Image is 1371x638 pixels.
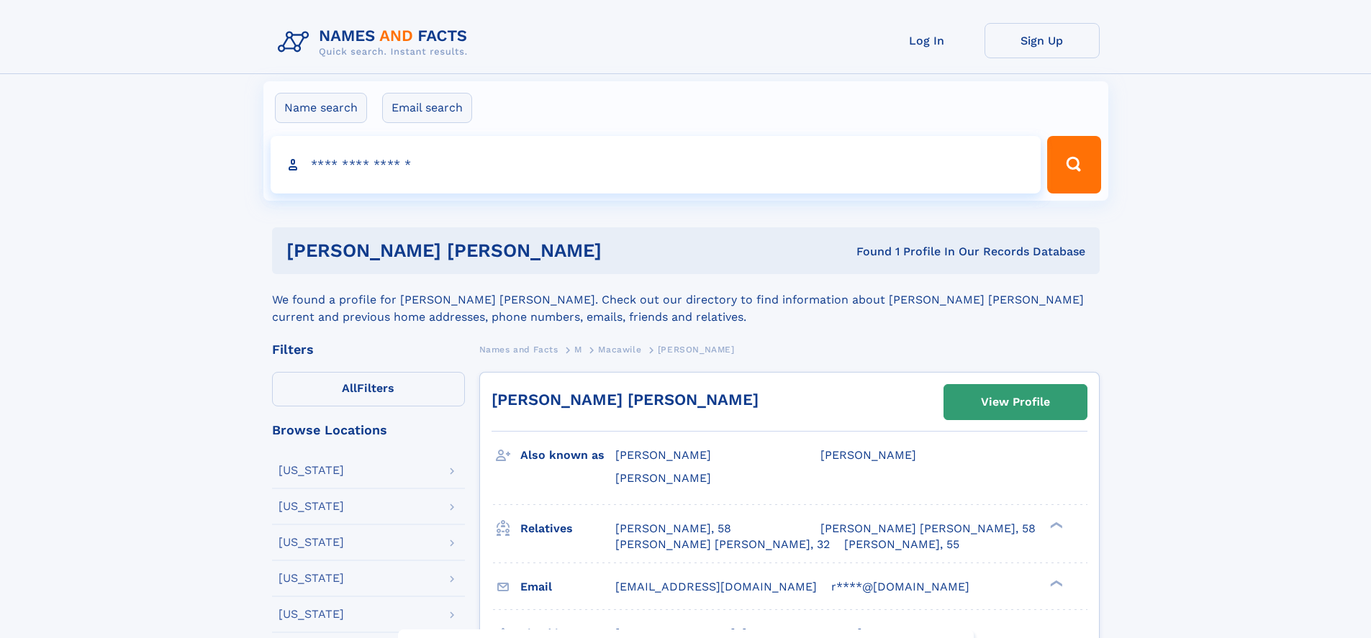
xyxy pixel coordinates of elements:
[520,575,615,599] h3: Email
[271,136,1041,193] input: search input
[985,23,1100,58] a: Sign Up
[615,580,817,593] span: [EMAIL_ADDRESS][DOMAIN_NAME]
[520,443,615,468] h3: Also known as
[479,340,558,358] a: Names and Facts
[598,345,641,355] span: Macawile
[272,343,465,356] div: Filters
[1046,520,1064,529] div: ❯
[981,386,1050,419] div: View Profile
[272,424,465,437] div: Browse Locations
[615,471,711,485] span: [PERSON_NAME]
[382,93,472,123] label: Email search
[944,385,1087,419] a: View Profile
[844,537,959,552] a: [PERSON_NAME], 55
[286,242,729,260] h1: [PERSON_NAME] [PERSON_NAME]
[272,372,465,406] label: Filters
[275,93,367,123] label: Name search
[279,537,344,548] div: [US_STATE]
[279,465,344,476] div: [US_STATE]
[272,274,1100,326] div: We found a profile for [PERSON_NAME] [PERSON_NAME]. Check out our directory to find information a...
[615,537,830,552] a: [PERSON_NAME] [PERSON_NAME], 32
[279,573,344,584] div: [US_STATE]
[869,23,985,58] a: Log In
[598,340,641,358] a: Macawile
[272,23,479,62] img: Logo Names and Facts
[729,244,1085,260] div: Found 1 Profile In Our Records Database
[615,521,731,537] a: [PERSON_NAME], 58
[1047,136,1100,193] button: Search Button
[574,345,582,355] span: M
[574,340,582,358] a: M
[520,516,615,541] h3: Relatives
[342,381,357,395] span: All
[1046,578,1064,588] div: ❯
[279,609,344,620] div: [US_STATE]
[492,391,759,409] a: [PERSON_NAME] [PERSON_NAME]
[820,521,1036,537] a: [PERSON_NAME] [PERSON_NAME], 58
[820,448,916,462] span: [PERSON_NAME]
[658,345,735,355] span: [PERSON_NAME]
[279,501,344,512] div: [US_STATE]
[615,448,711,462] span: [PERSON_NAME]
